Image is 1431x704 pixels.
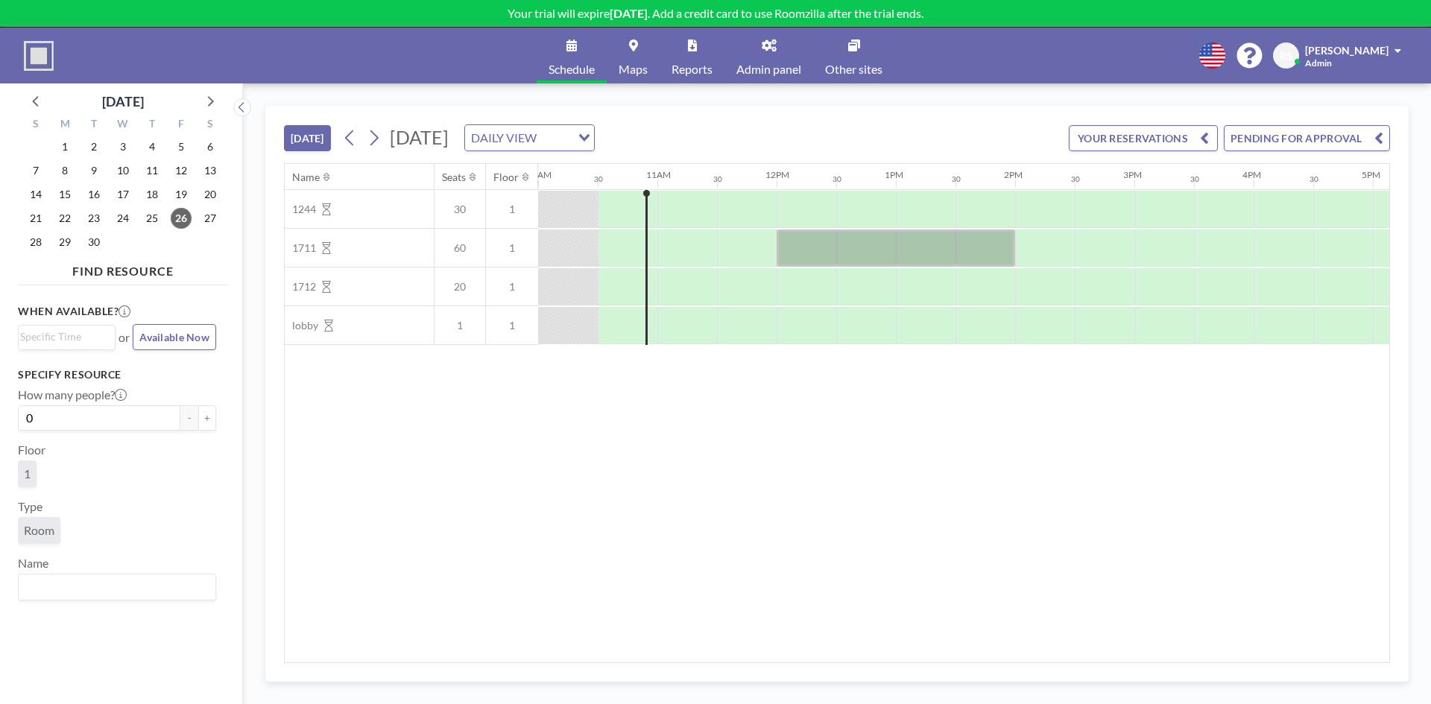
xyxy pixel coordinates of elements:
div: 30 [1310,174,1318,184]
button: YOUR RESERVATIONS [1069,125,1218,151]
span: DAILY VIEW [468,128,540,148]
span: Reports [672,63,713,75]
span: Saturday, September 13, 2025 [200,160,221,181]
h4: FIND RESOURCE [18,258,228,279]
div: S [195,115,224,135]
div: S [22,115,51,135]
span: Saturday, September 27, 2025 [200,208,221,229]
span: Monday, September 8, 2025 [54,160,75,181]
div: T [80,115,109,135]
input: Search for option [541,128,569,148]
span: 1712 [285,280,316,294]
span: 60 [435,241,485,255]
a: Reports [660,28,724,83]
label: Floor [18,443,45,457]
a: Admin panel [724,28,813,83]
div: 30 [1190,174,1199,184]
span: Wednesday, September 10, 2025 [113,160,133,181]
span: Thursday, September 18, 2025 [142,184,162,205]
label: Type [18,499,42,514]
div: Search for option [465,125,594,150]
span: Other sites [825,63,882,75]
div: Name [292,171,320,184]
span: 1 [486,241,538,255]
img: organization-logo [24,41,54,71]
div: Search for option [19,326,115,348]
div: F [166,115,195,135]
span: Saturday, September 6, 2025 [200,136,221,157]
span: Thursday, September 25, 2025 [142,208,162,229]
span: 1 [486,280,538,294]
span: 30 [435,203,485,216]
div: Search for option [19,574,215,600]
span: Tuesday, September 9, 2025 [83,160,104,181]
span: Sunday, September 21, 2025 [25,208,46,229]
span: Wednesday, September 3, 2025 [113,136,133,157]
div: M [51,115,80,135]
label: How many people? [18,387,127,402]
div: 11AM [646,169,671,180]
span: Friday, September 12, 2025 [171,160,192,181]
span: 1 [435,319,485,332]
span: [DATE] [390,126,449,148]
b: [DATE] [610,6,648,20]
span: Thursday, September 4, 2025 [142,136,162,157]
div: 3PM [1123,169,1142,180]
span: 1 [486,203,538,216]
button: PENDING FOR APPROVAL [1224,125,1390,151]
span: Admin panel [736,63,801,75]
div: Seats [442,171,466,184]
span: Monday, September 29, 2025 [54,232,75,253]
div: T [137,115,166,135]
span: 1711 [285,241,316,255]
h3: Specify resource [18,368,216,381]
span: Friday, September 19, 2025 [171,184,192,205]
a: Maps [607,28,660,83]
span: Saturday, September 20, 2025 [200,184,221,205]
span: Maps [619,63,648,75]
div: Floor [493,171,519,184]
span: 20 [435,280,485,294]
div: [DATE] [102,91,144,112]
div: 30 [713,174,722,184]
div: W [109,115,138,135]
span: Friday, September 5, 2025 [171,136,192,157]
span: Sunday, September 28, 2025 [25,232,46,253]
div: 30 [952,174,961,184]
button: Available Now [133,324,216,350]
div: 4PM [1242,169,1261,180]
span: Monday, September 1, 2025 [54,136,75,157]
span: Monday, September 22, 2025 [54,208,75,229]
span: Tuesday, September 30, 2025 [83,232,104,253]
a: Other sites [813,28,894,83]
div: 10AM [527,169,552,180]
a: Schedule [537,28,607,83]
button: + [198,405,216,431]
span: RS [1280,49,1292,63]
input: Search for option [20,329,107,345]
span: Tuesday, September 16, 2025 [83,184,104,205]
span: Tuesday, September 2, 2025 [83,136,104,157]
div: 1PM [885,169,903,180]
span: lobby [285,319,318,332]
span: Thursday, September 11, 2025 [142,160,162,181]
span: 1 [486,319,538,332]
span: Monday, September 15, 2025 [54,184,75,205]
div: 12PM [765,169,789,180]
input: Search for option [20,577,207,597]
span: Admin [1305,57,1332,69]
span: Friday, September 26, 2025 [171,208,192,229]
span: Wednesday, September 17, 2025 [113,184,133,205]
span: Sunday, September 7, 2025 [25,160,46,181]
div: 30 [1071,174,1080,184]
span: Tuesday, September 23, 2025 [83,208,104,229]
label: Name [18,556,48,571]
div: 30 [833,174,841,184]
div: 5PM [1362,169,1380,180]
span: [PERSON_NAME] [1305,44,1389,57]
span: 1244 [285,203,316,216]
span: Wednesday, September 24, 2025 [113,208,133,229]
span: or [119,330,130,345]
span: Available Now [139,331,209,343]
div: 30 [594,174,603,184]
